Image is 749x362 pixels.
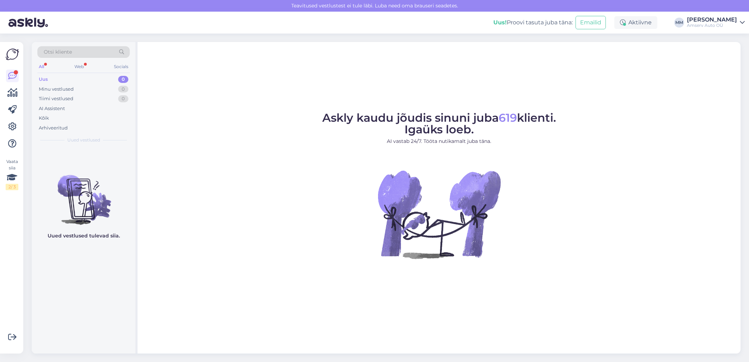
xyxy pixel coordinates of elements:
[39,86,74,93] div: Minu vestlused
[322,138,556,145] p: AI vastab 24/7. Tööta nutikamalt juba täna.
[39,115,49,122] div: Kõik
[493,18,573,27] div: Proovi tasuta juba täna:
[39,125,68,132] div: Arhiveeritud
[39,76,48,83] div: Uus
[687,17,745,28] a: [PERSON_NAME]Amserv Auto OÜ
[6,184,18,190] div: 2 / 3
[73,62,85,71] div: Web
[576,16,606,29] button: Emailid
[39,105,65,112] div: AI Assistent
[6,158,18,190] div: Vaata siia
[493,19,507,26] b: Uus!
[39,95,73,102] div: Tiimi vestlused
[118,76,128,83] div: 0
[614,16,657,29] div: Aktiivne
[499,111,517,125] span: 619
[32,162,135,226] img: No chats
[37,62,45,71] div: All
[118,86,128,93] div: 0
[6,48,19,61] img: Askly Logo
[67,137,100,143] span: Uued vestlused
[687,17,737,23] div: [PERSON_NAME]
[112,62,130,71] div: Socials
[118,95,128,102] div: 0
[44,48,72,56] span: Otsi kliente
[322,111,556,136] span: Askly kaudu jõudis sinuni juba klienti. Igaüks loeb.
[376,151,503,278] img: No Chat active
[48,232,120,240] p: Uued vestlused tulevad siia.
[674,18,684,28] div: MM
[687,23,737,28] div: Amserv Auto OÜ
